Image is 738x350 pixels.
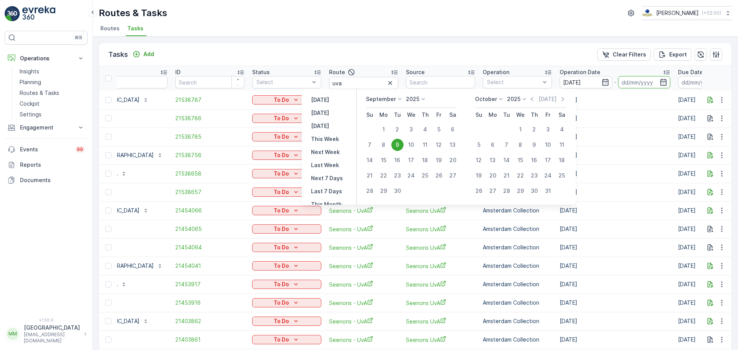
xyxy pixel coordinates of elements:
[556,312,674,330] td: [DATE]
[252,114,321,123] button: To Do
[329,244,398,252] a: Seenons - UvA
[20,124,72,131] p: Engagement
[391,123,404,136] div: 2
[514,139,527,151] div: 8
[175,299,244,307] a: 21453916
[528,169,540,182] div: 23
[108,49,128,60] p: Tasks
[500,185,513,197] div: 28
[406,68,425,76] p: Source
[311,201,342,208] p: This Month
[105,337,111,343] div: Toggle Row Selected
[252,68,270,76] p: Status
[311,187,342,195] p: Last 7 Days
[556,146,674,164] td: [DATE]
[252,280,321,289] button: To Do
[17,109,88,120] a: Settings
[556,201,674,220] td: [DATE]
[542,185,554,197] div: 31
[433,123,445,136] div: 5
[20,111,42,118] p: Settings
[391,139,404,151] div: 9
[556,169,568,182] div: 25
[556,275,674,294] td: [DATE]
[479,201,556,220] td: Amsterdam Collection
[252,169,321,178] button: To Do
[433,169,445,182] div: 26
[5,318,88,322] span: v 1.50.0
[22,6,55,22] img: logo_light-DOdMpM7g.png
[105,263,111,269] div: Toggle Row Selected
[406,95,419,103] p: 2025
[542,123,554,136] div: 3
[432,108,446,122] th: Friday
[447,154,459,166] div: 20
[105,300,111,306] div: Toggle Row Selected
[527,108,541,122] th: Thursday
[175,68,181,76] p: ID
[406,244,475,252] span: Seenons UvA
[274,133,289,141] p: To Do
[678,68,703,76] p: Due Date
[556,238,674,257] td: [DATE]
[329,299,398,307] a: Seenons - UvA
[613,51,646,58] p: Clear Filters
[308,174,346,183] button: Next 7 Days
[329,262,398,270] a: Seenons - UvA
[252,132,321,141] button: To Do
[678,76,731,88] input: dd/mm/yyyy
[311,161,339,169] p: Last Week
[20,161,85,169] p: Reports
[500,108,514,122] th: Tuesday
[274,151,289,159] p: To Do
[175,225,244,233] a: 21454065
[99,7,167,19] p: Routes & Tasks
[308,161,342,170] button: Last Week
[669,51,687,58] p: Export
[556,183,674,201] td: [DATE]
[542,154,554,166] div: 17
[311,174,343,182] p: Next 7 Days
[5,120,88,135] button: Engagement
[274,170,289,177] p: To Do
[542,139,554,151] div: 10
[274,280,289,288] p: To Do
[5,142,88,157] a: Events99
[500,154,513,166] div: 14
[308,121,332,131] button: Tomorrow
[479,220,556,238] td: Amsterdam Collection
[175,114,244,122] a: 21538786
[252,187,321,197] button: To Do
[433,139,445,151] div: 12
[364,139,376,151] div: 7
[406,207,475,215] a: Seenons UvA
[20,100,40,108] p: Cockpit
[391,185,404,197] div: 30
[560,76,612,88] input: dd/mm/yyyy
[404,108,418,122] th: Wednesday
[5,6,20,22] img: logo
[5,324,88,344] button: MM[GEOGRAPHIC_DATA][EMAIL_ADDRESS][DOMAIN_NAME]
[406,317,475,325] a: Seenons UvA
[329,207,398,215] span: Seenons - UvA
[642,9,653,17] img: basis-logo_rgb2x.png
[555,108,569,122] th: Saturday
[479,257,556,275] td: Amsterdam Collection
[175,317,244,325] span: 21403862
[479,312,556,330] td: Amsterdam Collection
[105,244,111,250] div: Toggle Row Selected
[105,115,111,121] div: Toggle Row Selected
[175,207,244,214] a: 21454066
[433,154,445,166] div: 19
[175,188,244,196] span: 21538657
[252,261,321,270] button: To Do
[252,298,321,307] button: To Do
[274,96,289,104] p: To Do
[274,114,289,122] p: To Do
[143,50,154,58] p: Add
[175,336,244,343] span: 21403861
[366,95,396,103] p: September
